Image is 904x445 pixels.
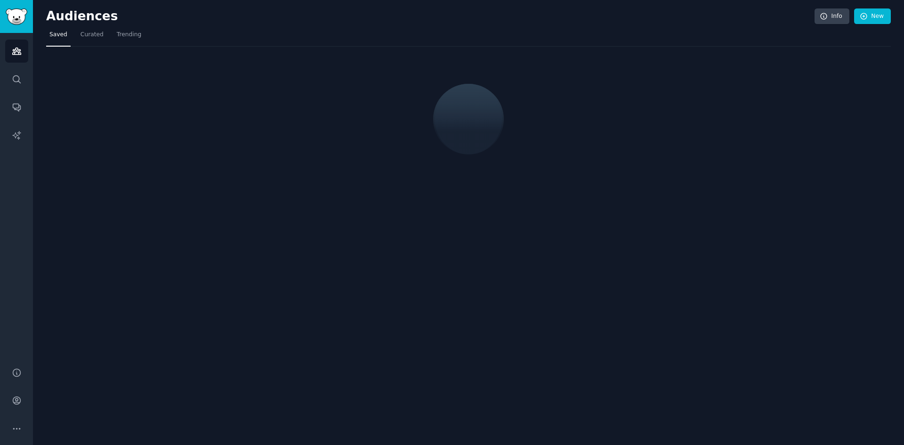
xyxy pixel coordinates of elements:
[46,9,815,24] h2: Audiences
[815,8,849,24] a: Info
[6,8,27,25] img: GummySearch logo
[117,31,141,39] span: Trending
[81,31,104,39] span: Curated
[49,31,67,39] span: Saved
[113,27,145,47] a: Trending
[854,8,891,24] a: New
[46,27,71,47] a: Saved
[77,27,107,47] a: Curated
